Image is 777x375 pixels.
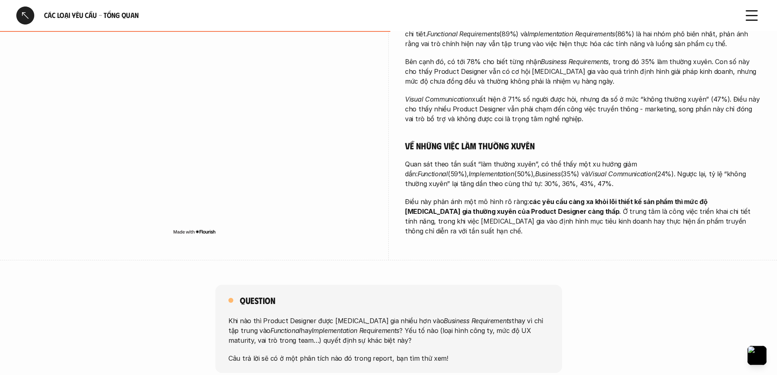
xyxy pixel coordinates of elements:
[469,170,514,178] em: Implementation
[312,326,399,335] em: Implementation Requirements
[44,11,733,20] h6: Các loại yêu cầu - Tổng quan
[588,170,655,178] em: Visual Communication
[270,326,301,335] em: Functional
[228,316,549,345] p: Khi nào thì Product Designer được [MEDICAL_DATA] gia nhiều hơn vào thay vì chỉ tập trung vào hay ...
[240,295,275,306] h5: Question
[418,170,448,178] em: Functional
[444,317,511,325] em: Business Requirements
[405,94,761,124] p: xuất hiện ở 71% số người được hỏi, nhưng đa số ở mức “không thường xuyên” (47%). Điều này cho thấ...
[405,95,472,103] em: Visual Communication
[405,57,761,86] p: Bên cạnh đó, có tới 78% cho biết từng nhận , trong đó 35% làm thường xuyên. Con số này cho thấy P...
[405,19,761,49] p: Kết quả khảo sát cho thấy Product Designer tại [GEOGRAPHIC_DATA] chủ yếu nhận các yêu cầu gắn với...
[228,353,549,363] p: Câu trả lời sẽ có ở một phân tích nào đó trong report, bạn tìm thử xem!
[405,140,761,151] h5: Về những việc làm thường xuyên
[527,30,615,38] em: Implementation Requirements
[405,197,709,215] strong: các yêu cầu càng xa khỏi lõi thiết kế sản phẩm thì mức độ [MEDICAL_DATA] gia thường xuyên của Pro...
[541,58,609,66] em: Business Requirements
[427,30,499,38] em: Functional Requirements
[535,170,561,178] em: Business
[405,159,761,189] p: Quan sát theo tần suất “làm thường xuyên”, có thể thấy một xu hướng giảm dần: (59%), (50%), (35%)...
[405,197,761,236] p: Điều này phản ánh một mô hình rõ ràng: . Ở trung tâm là công việc triển khai chi tiết tính năng, ...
